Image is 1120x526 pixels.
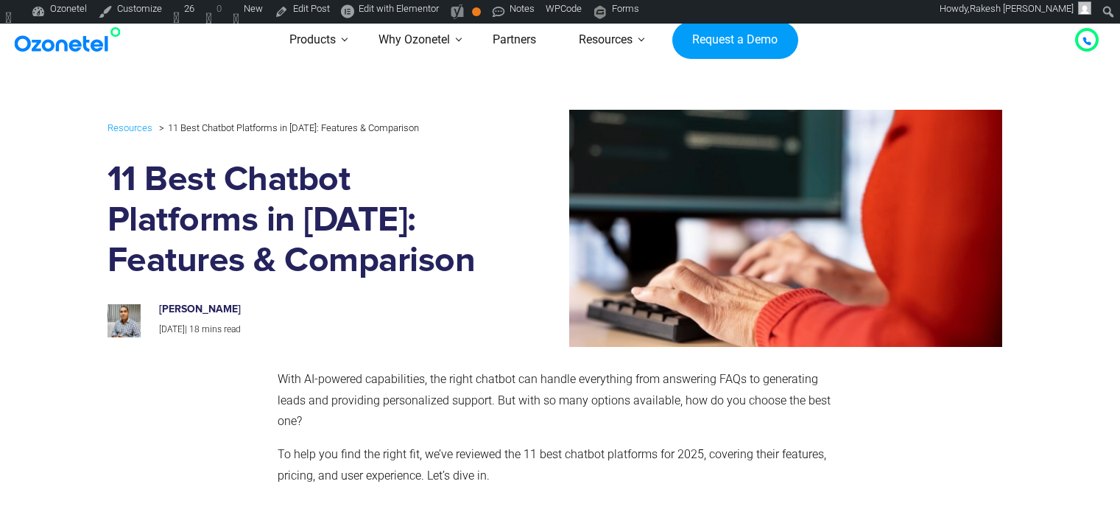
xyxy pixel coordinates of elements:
[359,3,439,14] span: Edit with Elementor
[155,119,419,137] li: 11 Best Chatbot Platforms in [DATE]: Features & Comparison
[202,324,241,334] span: mins read
[108,119,152,136] a: Resources
[472,7,481,16] div: OK
[278,369,837,432] p: With AI-powered capabilities, the right chatbot can handle everything from answering FAQs to gene...
[159,304,470,316] h6: [PERSON_NAME]
[357,14,471,66] a: Why Ozonetel
[471,14,557,66] a: Partners
[970,3,1074,14] span: Rakesh [PERSON_NAME]
[159,324,185,334] span: [DATE]
[557,14,654,66] a: Resources
[108,304,141,337] img: prashanth-kancherla_avatar-200x200.jpeg
[672,21,798,60] a: Request a Demo
[278,444,837,487] p: To help you find the right fit, we’ve reviewed the 11 best chatbot platforms for 2025, covering t...
[159,322,470,338] p: |
[108,160,485,281] h1: 11 Best Chatbot Platforms in [DATE]: Features & Comparison
[189,324,200,334] span: 18
[268,14,357,66] a: Products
